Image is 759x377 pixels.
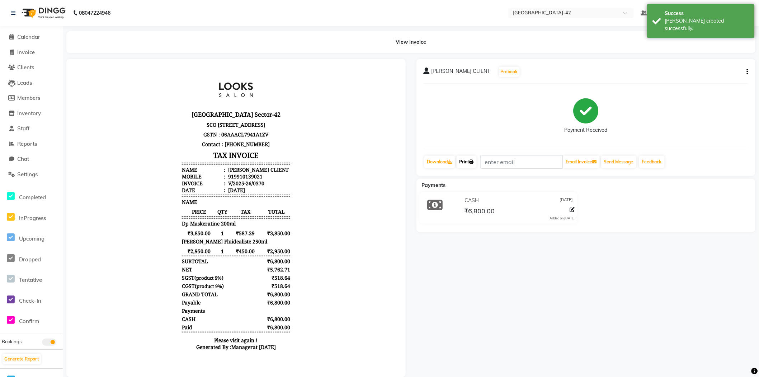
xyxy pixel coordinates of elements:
div: Paid [108,258,119,265]
b: 08047224946 [79,3,110,23]
span: : [150,107,152,114]
p: GSTN : 06AAACL7941A1ZV [108,64,217,73]
span: Payments [422,182,446,188]
a: Reports [2,140,61,148]
span: SGST [108,208,121,215]
h3: TAX INVOICE [108,83,217,96]
div: ₹6,800.00 [189,225,217,232]
span: Completed [19,194,46,201]
div: Payable [108,233,127,240]
span: Chat [17,155,29,162]
div: SUBTOTAL [108,192,135,199]
div: ( ) [108,208,150,215]
a: Staff [2,125,61,133]
a: Clients [2,64,61,72]
span: Dp Maskeratine 200ml [108,154,162,161]
span: QTY [143,142,155,149]
div: Payment Received [564,127,607,134]
span: TAX [155,142,189,149]
span: ₹2,950.00 [189,182,217,188]
div: Name [108,100,152,107]
span: [PERSON_NAME] Fluidealiste 250ml [108,172,194,179]
a: Settings [2,171,61,179]
span: [DATE] [560,197,573,204]
a: Calendar [2,33,61,41]
span: product [123,209,140,215]
span: Staff [17,125,29,132]
span: ₹3,850.00 [108,164,143,171]
span: CASH [465,197,479,204]
div: Mobile [108,107,152,114]
a: Leads [2,79,61,87]
button: Send Message [601,156,636,168]
input: enter email [480,155,563,169]
div: Added on [DATE] [550,216,575,221]
a: Invoice [2,48,61,57]
span: Leads [17,79,32,86]
div: V/2025-26/0370 [153,114,191,121]
span: Members [17,94,40,101]
h3: [GEOGRAPHIC_DATA] Sector-42 [108,43,217,54]
span: Reports [17,140,37,147]
div: ₹6,800.00 [189,192,217,199]
a: Print [457,156,477,168]
span: ₹450.00 [155,182,189,188]
div: [DATE] [153,121,171,127]
span: ₹587.29 [155,164,189,171]
div: NET [108,200,119,207]
a: Inventory [2,110,61,118]
span: product [123,217,141,223]
span: Clients [17,64,34,71]
img: file_1753931007846.jpg [136,6,189,42]
span: 9% [141,209,148,215]
a: Download [424,156,455,168]
div: Generated By : at [DATE] [108,278,217,284]
div: ₹6,800.00 [189,250,217,256]
span: ₹6,800.00 [464,207,495,217]
div: View Invoice [66,31,755,53]
span: InProgress [19,215,46,222]
div: GRAND TOTAL [108,225,144,232]
span: Dropped [19,256,41,263]
span: ₹3,850.00 [189,164,217,171]
button: Prebook [499,67,520,77]
span: NAME [108,132,124,139]
p: Please visit again ! [108,271,217,278]
span: Invoice [17,49,35,56]
div: 919910139021 [153,107,189,114]
div: Bill created successfully. [665,17,749,32]
img: logo [18,3,67,23]
span: TOTAL [189,142,217,149]
div: Invoice [108,114,152,121]
span: Confirm [19,318,39,325]
div: ₹518.64 [189,208,217,215]
span: Tentative [19,276,42,283]
div: Date [108,121,152,127]
button: Email Invoice [563,156,600,168]
div: 1 [143,164,155,171]
span: CGST [108,217,121,223]
div: ₹6,800.00 [189,233,217,240]
button: Generate Report [3,354,41,364]
div: Payments [108,241,131,248]
div: Success [665,10,749,17]
div: ₹518.64 [189,217,217,223]
span: Calendar [17,33,40,40]
span: PRICE [108,142,143,149]
p: Contact : [PHONE_NUMBER] [108,73,217,83]
span: Manager [158,278,179,284]
div: ( ) [108,217,150,223]
span: [PERSON_NAME] CLIENT [432,68,490,78]
span: : [150,100,152,107]
span: ₹2,950.00 [108,182,143,188]
a: Chat [2,155,61,163]
span: Inventory [17,110,41,117]
div: ₹5,762.71 [189,200,217,207]
div: ₹6,800.00 [189,258,217,265]
div: [PERSON_NAME] CLIENT [153,100,216,107]
span: CASH [108,250,122,256]
span: 9% [142,217,148,223]
span: : [150,114,152,121]
div: 1 [143,182,155,188]
a: Members [2,94,61,102]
